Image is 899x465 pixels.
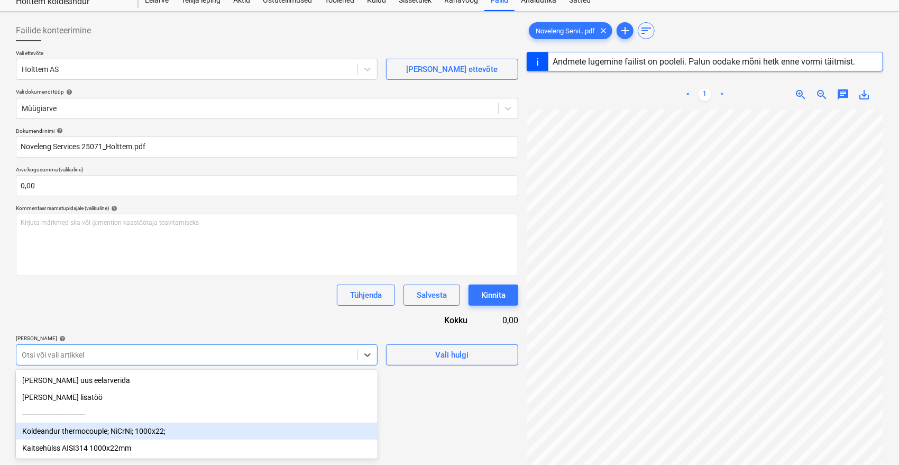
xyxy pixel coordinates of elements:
[529,27,601,35] span: Noveleng Servi...pdf
[64,89,72,95] span: help
[16,175,518,196] input: Arve kogusumma (valikuline)
[619,24,631,37] span: add
[837,88,849,101] span: chat
[815,88,828,101] span: zoom_out
[16,372,378,389] div: Lisa uus eelarverida
[54,127,63,134] span: help
[16,136,518,158] input: Dokumendi nimi
[16,127,518,134] div: Dokumendi nimi
[16,24,91,37] span: Failide konteerimine
[386,59,518,80] button: [PERSON_NAME] ettevõte
[682,88,694,101] a: Previous page
[406,62,498,76] div: [PERSON_NAME] ettevõte
[16,440,378,457] div: Kaitsehülss AISI314 1000x22mm
[16,406,378,423] div: ------------------------------
[16,205,518,212] div: Kommentaar raamatupidajale (valikuline)
[350,288,382,302] div: Tühjenda
[469,285,518,306] button: Kinnita
[386,344,518,366] button: Vali hulgi
[337,285,395,306] button: Tühjenda
[417,288,447,302] div: Salvesta
[699,88,711,101] a: Page 1 is your current page
[16,166,518,175] p: Arve kogusumma (valikuline)
[640,24,653,37] span: sort
[16,389,378,406] div: [PERSON_NAME] lisatöö
[435,348,469,362] div: Vali hulgi
[484,314,518,326] div: 0,00
[858,88,870,101] span: save_alt
[553,57,855,67] div: Andmete lugemine failist on pooleli. Palun oodake mõni hetk enne vormi täitmist.
[16,50,378,59] p: Vali ettevõte
[109,205,117,212] span: help
[481,288,506,302] div: Kinnita
[16,88,518,95] div: Vali dokumendi tüüp
[16,372,378,389] div: [PERSON_NAME] uus eelarverida
[529,22,612,39] div: Noveleng Servi...pdf
[16,423,378,440] div: Koldeandur thermocouple; NiCrNi; 1000x22;
[403,285,460,306] button: Salvesta
[16,335,378,342] div: [PERSON_NAME]
[16,389,378,406] div: Lisa uus lisatöö
[381,314,484,326] div: Kokku
[715,88,728,101] a: Next page
[597,24,610,37] span: clear
[794,88,807,101] span: zoom_in
[57,335,66,342] span: help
